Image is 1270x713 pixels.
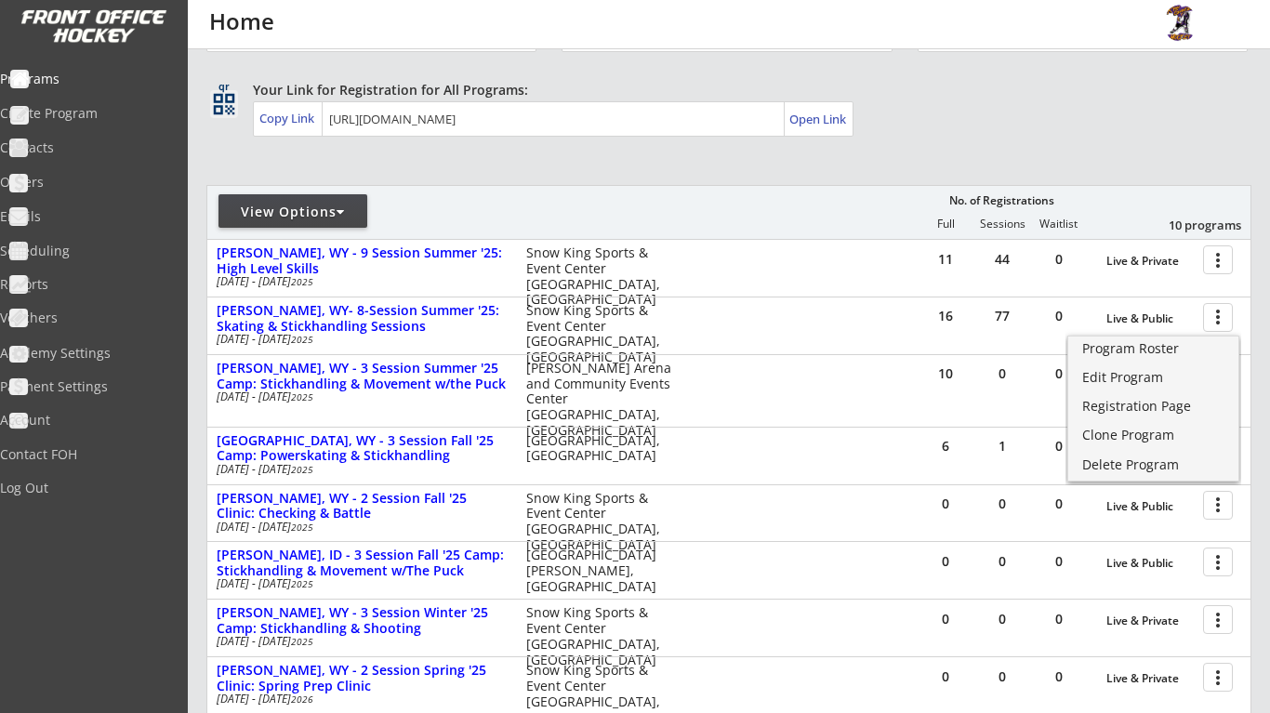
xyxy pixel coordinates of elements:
[974,253,1030,266] div: 44
[918,555,973,568] div: 0
[217,605,507,637] div: [PERSON_NAME], WY - 3 Session Winter '25 Camp: Stickhandling & Shooting
[1030,218,1086,231] div: Waitlist
[789,106,848,132] a: Open Link
[1144,217,1241,233] div: 10 programs
[789,112,848,127] div: Open Link
[291,635,313,648] em: 2025
[217,548,507,579] div: [PERSON_NAME], ID - 3 Session Fall '25 Camp: Stickhandling & Movement w/The Puck
[217,578,501,589] div: [DATE] - [DATE]
[1106,614,1194,627] div: Live & Private
[1031,613,1087,626] div: 0
[212,81,234,93] div: qr
[1082,458,1224,471] div: Delete Program
[1203,663,1233,692] button: more_vert
[526,245,672,308] div: Snow King Sports & Event Center [GEOGRAPHIC_DATA], [GEOGRAPHIC_DATA]
[259,110,318,126] div: Copy Link
[217,334,501,345] div: [DATE] - [DATE]
[1031,367,1087,380] div: 0
[291,693,313,706] em: 2026
[1106,500,1194,513] div: Live & Public
[218,203,367,221] div: View Options
[918,440,973,453] div: 6
[1082,371,1224,384] div: Edit Program
[1031,670,1087,683] div: 0
[217,464,501,475] div: [DATE] - [DATE]
[217,693,501,705] div: [DATE] - [DATE]
[1068,394,1238,422] a: Registration Page
[918,670,973,683] div: 0
[526,605,672,667] div: Snow King Sports & Event Center [GEOGRAPHIC_DATA], [GEOGRAPHIC_DATA]
[1106,557,1194,570] div: Live & Public
[1031,555,1087,568] div: 0
[974,310,1030,323] div: 77
[291,577,313,590] em: 2025
[291,521,313,534] em: 2025
[291,275,313,288] em: 2025
[210,90,238,118] button: qr_code
[526,548,672,594] div: [GEOGRAPHIC_DATA] [PERSON_NAME], [GEOGRAPHIC_DATA]
[291,390,313,403] em: 2025
[1203,548,1233,576] button: more_vert
[217,276,501,287] div: [DATE] - [DATE]
[1106,672,1194,685] div: Live & Private
[944,194,1059,207] div: No. of Registrations
[918,253,973,266] div: 11
[974,367,1030,380] div: 0
[1082,342,1224,355] div: Program Roster
[217,361,507,392] div: [PERSON_NAME], WY - 3 Session Summer '25 Camp: Stickhandling & Movement w/the Puck
[918,613,973,626] div: 0
[1106,255,1194,268] div: Live & Private
[974,440,1030,453] div: 1
[1203,491,1233,520] button: more_vert
[253,81,1194,99] div: Your Link for Registration for All Programs:
[918,310,973,323] div: 16
[217,491,507,522] div: [PERSON_NAME], WY - 2 Session Fall '25 Clinic: Checking & Battle
[526,433,672,465] div: [GEOGRAPHIC_DATA], [GEOGRAPHIC_DATA]
[291,333,313,346] em: 2025
[918,497,973,510] div: 0
[1106,312,1194,325] div: Live & Public
[217,636,501,647] div: [DATE] - [DATE]
[1031,310,1087,323] div: 0
[526,303,672,365] div: Snow King Sports & Event Center [GEOGRAPHIC_DATA], [GEOGRAPHIC_DATA]
[217,433,507,465] div: [GEOGRAPHIC_DATA], WY - 3 Session Fall '25 Camp: Powerskating & Stickhandling
[974,555,1030,568] div: 0
[526,361,672,439] div: [PERSON_NAME] Arena and Community Events Center [GEOGRAPHIC_DATA], [GEOGRAPHIC_DATA]
[918,218,973,231] div: Full
[217,522,501,533] div: [DATE] - [DATE]
[974,497,1030,510] div: 0
[1082,400,1224,413] div: Registration Page
[1031,440,1087,453] div: 0
[974,670,1030,683] div: 0
[217,391,501,403] div: [DATE] - [DATE]
[1203,245,1233,274] button: more_vert
[1068,365,1238,393] a: Edit Program
[217,663,507,694] div: [PERSON_NAME], WY - 2 Session Spring '25 Clinic: Spring Prep Clinic
[974,613,1030,626] div: 0
[217,303,507,335] div: [PERSON_NAME], WY- 8-Session Summer '25: Skating & Stickhandling Sessions
[526,491,672,553] div: Snow King Sports & Event Center [GEOGRAPHIC_DATA], [GEOGRAPHIC_DATA]
[1203,605,1233,634] button: more_vert
[1031,497,1087,510] div: 0
[974,218,1030,231] div: Sessions
[1068,337,1238,364] a: Program Roster
[1082,429,1224,442] div: Clone Program
[291,463,313,476] em: 2025
[1031,253,1087,266] div: 0
[217,245,507,277] div: [PERSON_NAME], WY - 9 Session Summer '25: High Level Skills
[1203,303,1233,332] button: more_vert
[918,367,973,380] div: 10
